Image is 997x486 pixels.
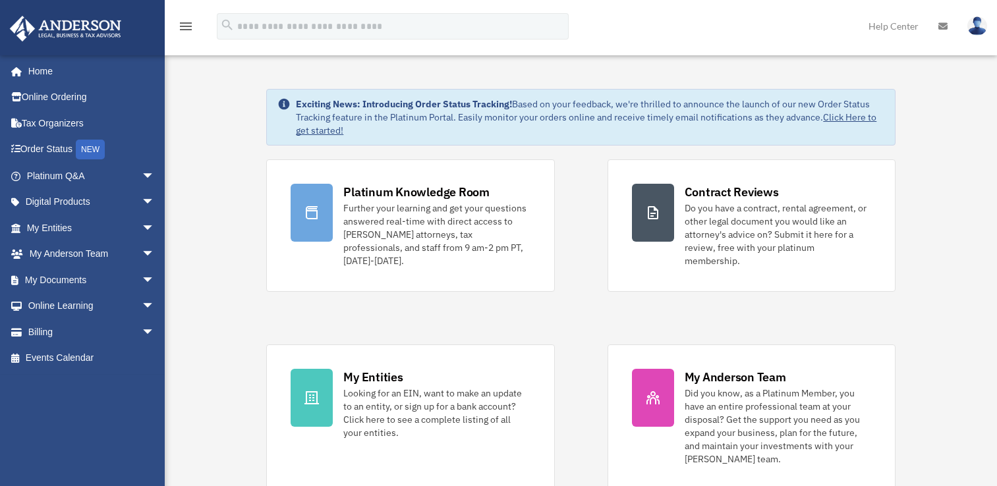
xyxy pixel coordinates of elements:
[9,136,175,163] a: Order StatusNEW
[967,16,987,36] img: User Pic
[685,202,871,267] div: Do you have a contract, rental agreement, or other legal document you would like an attorney's ad...
[9,58,168,84] a: Home
[142,319,168,346] span: arrow_drop_down
[6,16,125,41] img: Anderson Advisors Platinum Portal
[296,97,884,137] div: Based on your feedback, we're thrilled to announce the launch of our new Order Status Tracking fe...
[685,387,871,466] div: Did you know, as a Platinum Member, you have an entire professional team at your disposal? Get th...
[266,159,554,292] a: Platinum Knowledge Room Further your learning and get your questions answered real-time with dire...
[142,241,168,268] span: arrow_drop_down
[9,215,175,241] a: My Entitiesarrow_drop_down
[178,23,194,34] a: menu
[685,369,786,385] div: My Anderson Team
[343,387,530,439] div: Looking for an EIN, want to make an update to an entity, or sign up for a bank account? Click her...
[9,345,175,371] a: Events Calendar
[9,293,175,319] a: Online Learningarrow_drop_down
[142,293,168,320] span: arrow_drop_down
[9,163,175,189] a: Platinum Q&Aarrow_drop_down
[9,319,175,345] a: Billingarrow_drop_down
[296,98,512,110] strong: Exciting News: Introducing Order Status Tracking!
[9,84,175,111] a: Online Ordering
[9,189,175,215] a: Digital Productsarrow_drop_down
[142,267,168,294] span: arrow_drop_down
[142,189,168,216] span: arrow_drop_down
[608,159,896,292] a: Contract Reviews Do you have a contract, rental agreement, or other legal document you would like...
[9,110,175,136] a: Tax Organizers
[9,267,175,293] a: My Documentsarrow_drop_down
[220,18,235,32] i: search
[178,18,194,34] i: menu
[296,111,876,136] a: Click Here to get started!
[343,369,403,385] div: My Entities
[343,184,490,200] div: Platinum Knowledge Room
[76,140,105,159] div: NEW
[142,215,168,242] span: arrow_drop_down
[343,202,530,267] div: Further your learning and get your questions answered real-time with direct access to [PERSON_NAM...
[142,163,168,190] span: arrow_drop_down
[9,241,175,267] a: My Anderson Teamarrow_drop_down
[685,184,779,200] div: Contract Reviews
